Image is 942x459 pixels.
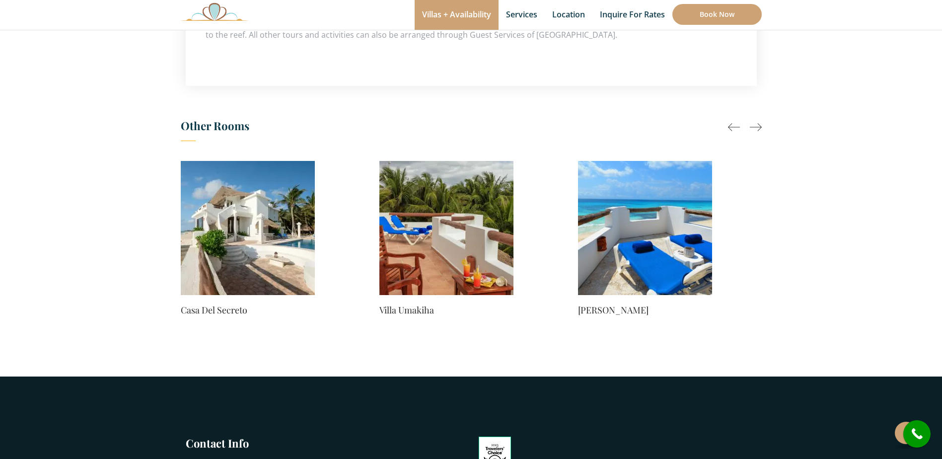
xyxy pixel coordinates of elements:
[906,423,928,445] i: call
[181,2,248,21] img: Awesome Logo
[186,436,315,451] h3: Contact Info
[181,303,315,317] a: Casa Del Secreto
[578,303,712,317] a: [PERSON_NAME]
[181,116,762,141] h3: Other Rooms
[672,4,762,25] a: Book Now
[903,420,931,448] a: call
[379,303,513,317] a: Villa Umakiha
